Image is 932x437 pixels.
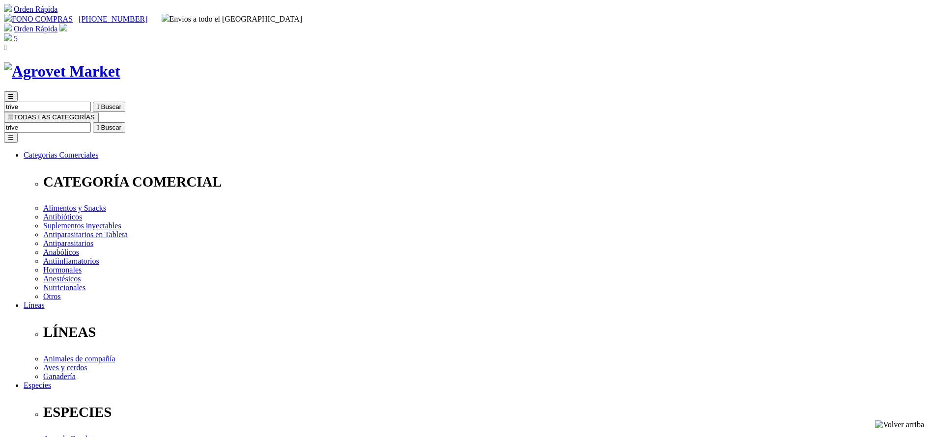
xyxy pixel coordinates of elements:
a: Aves y cerdos [43,363,87,372]
input: Buscar [4,122,91,133]
button: ☰ [4,133,18,143]
a: Otros [43,292,61,300]
button:  Buscar [93,122,125,133]
a: Antiparasitarios [43,239,93,247]
a: Orden Rápida [14,25,57,33]
a: Líneas [24,301,45,309]
a: Acceda a su cuenta de cliente [59,25,67,33]
a: Ganadería [43,372,76,381]
p: CATEGORÍA COMERCIAL [43,174,928,190]
button:  Buscar [93,102,125,112]
img: Volver arriba [875,420,924,429]
a: Hormonales [43,266,82,274]
a: Suplementos inyectables [43,221,121,230]
p: ESPECIES [43,404,928,420]
a: Antibióticos [43,213,82,221]
span: Buscar [101,124,121,131]
span: ☰ [8,93,14,100]
i:  [4,43,7,52]
i:  [97,103,99,110]
span: ☰ [8,113,14,121]
img: shopping-cart.svg [4,4,12,12]
button: ☰TODAS LAS CATEGORÍAS [4,112,99,122]
a: Nutricionales [43,283,85,292]
a: Animales de compañía [43,355,115,363]
a: Antiinflamatorios [43,257,99,265]
a: Especies [24,381,51,389]
a: Antiparasitarios en Tableta [43,230,128,239]
img: user.svg [59,24,67,31]
a: Alimentos y Snacks [43,204,106,212]
img: Agrovet Market [4,62,120,81]
input: Buscar [4,102,91,112]
a: 5 [4,34,18,43]
span: 5 [14,34,18,43]
a: Orden Rápida [14,5,57,13]
a: Categorías Comerciales [24,151,98,159]
i:  [97,124,99,131]
a: FONO COMPRAS [4,15,73,23]
img: shopping-cart.svg [4,24,12,31]
span: Envíos a todo el [GEOGRAPHIC_DATA] [162,15,303,23]
a: Anabólicos [43,248,79,256]
span: Buscar [101,103,121,110]
img: shopping-bag.svg [4,33,12,41]
a: Anestésicos [43,274,81,283]
p: LÍNEAS [43,324,928,340]
a: [PHONE_NUMBER] [79,15,147,23]
button: ☰ [4,91,18,102]
img: delivery-truck.svg [162,14,169,22]
img: phone.svg [4,14,12,22]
